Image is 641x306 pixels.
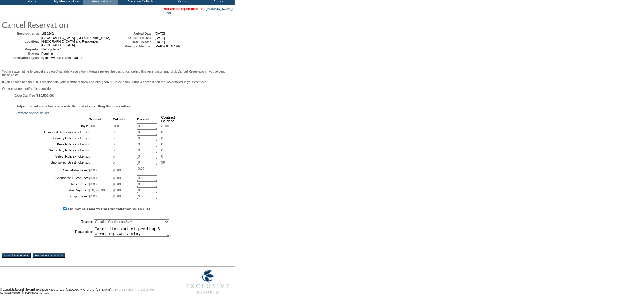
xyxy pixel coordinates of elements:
[155,32,165,35] span: [DATE]
[17,142,88,147] td: Peak Holiday Tokens:
[2,253,31,258] input: Cancel Reservation
[155,40,165,44] span: [DATE]
[41,47,64,51] span: Blufftop Villa 28
[116,44,153,48] td: Principal Member:
[33,253,65,258] input: Return to Reservation
[161,148,163,152] span: 0
[2,70,233,97] span: Other charges and/or fees include:
[88,168,97,172] span: $0.00
[136,288,155,291] a: TERMS OF USE
[17,148,88,153] td: Secondary Holiday Tokens:
[88,188,105,192] span: $10,500.00
[161,116,175,123] b: Contract Balance
[17,166,88,175] td: Cancellation Fee:
[155,36,165,40] span: [DATE]
[113,136,115,140] span: 0
[2,70,233,77] p: You are attempting to cancel a Space Available Reservation. Please review the cost of cancelling ...
[3,32,39,35] td: Reservation #:
[116,36,153,40] td: Departure Date:
[2,80,233,84] p: If you choose to cancel this reservation, your Membership will be charged Days, and as a cancella...
[68,207,150,211] label: Do not release to the Cancellation Wish List
[17,129,88,135] td: Advanced Reservation Tokens:
[112,288,134,291] a: PRIVACY POLICY
[116,32,153,35] td: Arrival Date:
[17,154,88,159] td: Select Holiday Tokens:
[41,36,112,47] span: [GEOGRAPHIC_DATA], [GEOGRAPHIC_DATA] - [GEOGRAPHIC_DATA] and Residences [GEOGRAPHIC_DATA]
[41,56,82,60] span: Space Available Reservation
[3,47,39,51] td: Property:
[128,80,136,84] b: $0.00
[88,194,97,198] span: $0.00
[88,142,90,146] span: 0
[88,155,90,158] span: 0
[37,94,53,97] b: $10,500.00
[155,44,181,48] span: [PERSON_NAME]
[161,155,163,158] span: 0
[163,7,233,11] span: You are acting on behalf of:
[17,135,88,141] td: Primary Holiday Tokens:
[17,160,88,165] td: Sponsored Guest Tokens:
[161,161,165,164] span: 98
[17,218,93,225] td: Reason:
[88,136,90,140] span: 0
[137,117,151,121] b: Override
[14,94,233,97] li: Extra Day Fee ( )
[113,117,130,121] b: Calculated
[113,142,115,146] span: 0
[113,194,121,198] span: $0.00
[2,18,123,31] img: pgTtlCancelRes.gif
[17,123,88,129] td: Days:
[17,226,93,237] td: Explanation:
[181,267,235,297] img: Exclusive Resorts
[17,187,88,193] td: Extra Day Fee:
[3,52,39,55] td: Status:
[17,194,88,199] td: Transport Fee:
[161,142,163,146] span: 0
[113,182,121,186] span: $0.00
[163,11,171,15] a: Clear
[113,168,121,172] span: $0.00
[17,175,88,181] td: Sponsored Guest Fee:
[88,117,101,121] b: Original
[41,52,53,55] span: Pending
[113,124,119,128] span: 0.00
[88,161,90,164] span: 0
[3,36,39,47] td: Location:
[113,155,115,158] span: 0
[88,130,90,134] span: 0
[161,130,163,134] span: 0
[206,7,233,11] a: [PERSON_NAME]
[161,136,163,140] span: 0
[116,40,153,44] td: Date Created:
[113,148,115,152] span: 0
[107,80,114,84] b: 6.00
[88,176,97,180] span: $0.00
[88,148,90,152] span: 0
[41,32,54,35] span: 1819262
[88,124,95,128] span: 6.00
[17,111,49,115] a: Restore original values
[113,176,121,180] span: $0.00
[113,130,115,134] span: 0
[17,104,131,108] b: Adjust the values below to override the cost of cancelling this reservation.
[17,181,88,187] td: Resort Fee:
[113,161,115,164] span: 0
[113,188,121,192] span: $0.00
[161,124,169,128] span: -6.00
[3,56,39,60] td: Reservation Type:
[88,182,97,186] span: $0.00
